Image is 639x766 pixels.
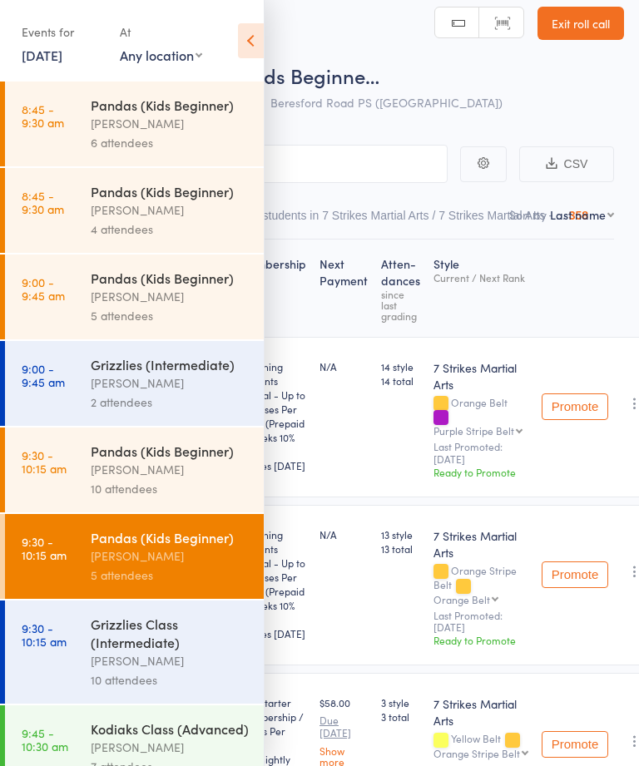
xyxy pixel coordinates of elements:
div: Grizzlies Class (Intermediate) [91,615,250,651]
div: Purple Stripe Belt [433,425,514,436]
div: 10 attendees [91,670,250,689]
button: Promote [542,561,608,588]
div: 7 Strikes Martial Arts [433,359,528,393]
small: Last Promoted: [DATE] [433,610,528,634]
a: [DATE] [22,46,62,64]
a: 9:30 -10:15 amPandas (Kids Beginner)[PERSON_NAME]10 attendees [5,427,264,512]
div: Kodiaks Class (Advanced) [91,719,250,738]
div: At [120,18,202,46]
div: Ready to Promote [433,633,528,647]
div: Pandas (Kids Beginner) [91,182,250,200]
div: 5 attendees [91,306,250,325]
span: Beresford Road PS ([GEOGRAPHIC_DATA]) [270,94,503,111]
div: Grizzlies (Intermediate) [91,355,250,373]
span: 14 total [381,373,420,388]
div: [PERSON_NAME] [91,738,250,757]
div: Orange Belt [433,397,528,436]
span: 3 style [381,695,420,709]
div: Ready to Promote [433,465,528,479]
time: 9:30 - 10:15 am [22,448,67,475]
label: Sort by [509,206,547,223]
div: 10 attendees [91,479,250,498]
div: Any location [120,46,202,64]
div: N/A [319,359,368,373]
time: 9:30 - 10:15 am [22,621,67,648]
span: 3 total [381,709,420,724]
div: since last grading [381,289,420,321]
div: Current / Next Rank [433,272,528,283]
div: [PERSON_NAME] [91,114,250,133]
small: Due [DATE] [319,714,368,739]
span: 13 total [381,541,420,556]
button: Promote [542,731,608,758]
div: Returning Students Special - Up to 2 Classes Per Week (Prepaid 12 weeks 10% off) [238,527,306,640]
div: Expires [DATE] [238,626,306,640]
div: [PERSON_NAME] [91,287,250,306]
a: 9:00 -9:45 amGrizzlies (Intermediate)[PERSON_NAME]2 attendees [5,341,264,426]
div: Next Payment [313,247,374,329]
div: Orange Stripe Belt [433,748,520,759]
span: 14 style [381,359,420,373]
div: Last name [550,206,606,223]
span: Pandas (Kids Beginne… [165,62,379,89]
time: 9:00 - 9:45 am [22,362,65,388]
a: 8:45 -9:30 amPandas (Kids Beginner)[PERSON_NAME]4 attendees [5,168,264,253]
a: 8:45 -9:30 amPandas (Kids Beginner)[PERSON_NAME]6 attendees [5,82,264,166]
a: 9:00 -9:45 amPandas (Kids Beginner)[PERSON_NAME]5 attendees [5,255,264,339]
div: Pandas (Kids Beginner) [91,269,250,287]
div: Membership [231,247,313,329]
div: 2 attendees [91,393,250,412]
time: 8:45 - 9:30 am [22,189,64,215]
button: CSV [519,146,614,182]
div: 7 Strikes Martial Arts [433,695,528,729]
div: Orange Stripe Belt [433,565,528,604]
div: [PERSON_NAME] [91,651,250,670]
div: Style [427,247,535,329]
div: Yellow Belt [433,733,528,758]
a: 9:30 -10:15 amGrizzlies Class (Intermediate)[PERSON_NAME]10 attendees [5,600,264,704]
button: Other students in 7 Strikes Martial Arts / 7 Strikes Martial Arts - ...358 [230,200,588,239]
div: Pandas (Kids Beginner) [91,442,250,460]
div: Expires [DATE] [238,458,306,472]
div: 5 attendees [91,566,250,585]
div: Returning Students Special - Up to 2 Classes Per Week (Prepaid 12 weeks 10% off) [238,359,306,472]
button: Promote [542,393,608,420]
time: 9:30 - 10:15 am [22,535,67,561]
small: Last Promoted: [DATE] [433,441,528,465]
div: N/A [319,527,368,541]
div: 4 attendees [91,220,250,239]
a: 9:30 -10:15 amPandas (Kids Beginner)[PERSON_NAME]5 attendees [5,514,264,599]
div: 7 Strikes Martial Arts [433,527,528,561]
span: 13 style [381,527,420,541]
div: Events for [22,18,103,46]
div: Pandas (Kids Beginner) [91,528,250,546]
a: Exit roll call [537,7,624,40]
div: [PERSON_NAME] [91,373,250,393]
div: Atten­dances [374,247,427,329]
div: 6 attendees [91,133,250,152]
div: [PERSON_NAME] [91,546,250,566]
div: Orange Belt [433,594,490,605]
time: 8:45 - 9:30 am [22,102,64,129]
div: [PERSON_NAME] [91,460,250,479]
time: 9:45 - 10:30 am [22,726,68,753]
div: [PERSON_NAME] [91,200,250,220]
div: Pandas (Kids Beginner) [91,96,250,114]
time: 9:00 - 9:45 am [22,275,65,302]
